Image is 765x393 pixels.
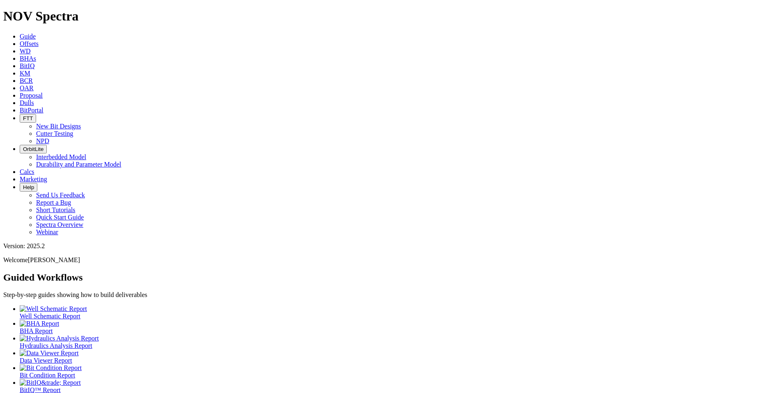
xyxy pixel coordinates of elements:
img: BHA Report [20,320,59,327]
a: Guide [20,33,36,40]
p: Welcome [3,256,762,264]
img: Hydraulics Analysis Report [20,335,99,342]
a: Quick Start Guide [36,214,84,221]
img: Data Viewer Report [20,350,79,357]
a: Dulls [20,99,34,106]
a: Hydraulics Analysis Report Hydraulics Analysis Report [20,335,762,349]
img: BitIQ&trade; Report [20,379,81,386]
span: BHA Report [20,327,53,334]
a: New Bit Designs [36,123,81,130]
a: BitIQ [20,62,34,69]
a: Proposal [20,92,43,99]
button: OrbitLite [20,145,47,153]
button: FTT [20,114,36,123]
a: Interbedded Model [36,153,86,160]
div: Version: 2025.2 [3,242,762,250]
a: Marketing [20,176,47,183]
span: Hydraulics Analysis Report [20,342,92,349]
a: Well Schematic Report Well Schematic Report [20,305,762,320]
h1: NOV Spectra [3,9,762,24]
span: Well Schematic Report [20,313,80,320]
a: Data Viewer Report Data Viewer Report [20,350,762,364]
span: FTT [23,115,33,121]
a: Durability and Parameter Model [36,161,121,168]
a: Short Tutorials [36,206,75,213]
a: WD [20,48,31,55]
a: BHA Report BHA Report [20,320,762,334]
a: OAR [20,85,34,91]
a: NPD [36,137,49,144]
a: Report a Bug [36,199,71,206]
a: Calcs [20,168,34,175]
a: Webinar [36,228,58,235]
span: [PERSON_NAME] [28,256,80,263]
a: KM [20,70,30,77]
span: OrbitLite [23,146,43,152]
a: BitPortal [20,107,43,114]
a: Send Us Feedback [36,192,85,199]
img: Well Schematic Report [20,305,87,313]
button: Help [20,183,37,192]
span: Bit Condition Report [20,372,75,379]
a: BCR [20,77,33,84]
a: Bit Condition Report Bit Condition Report [20,364,762,379]
p: Step-by-step guides showing how to build deliverables [3,291,762,299]
img: Bit Condition Report [20,364,82,372]
a: Cutter Testing [36,130,73,137]
span: Data Viewer Report [20,357,72,364]
h2: Guided Workflows [3,272,762,283]
span: Help [23,184,34,190]
a: Offsets [20,40,39,47]
a: BHAs [20,55,36,62]
a: Spectra Overview [36,221,83,228]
